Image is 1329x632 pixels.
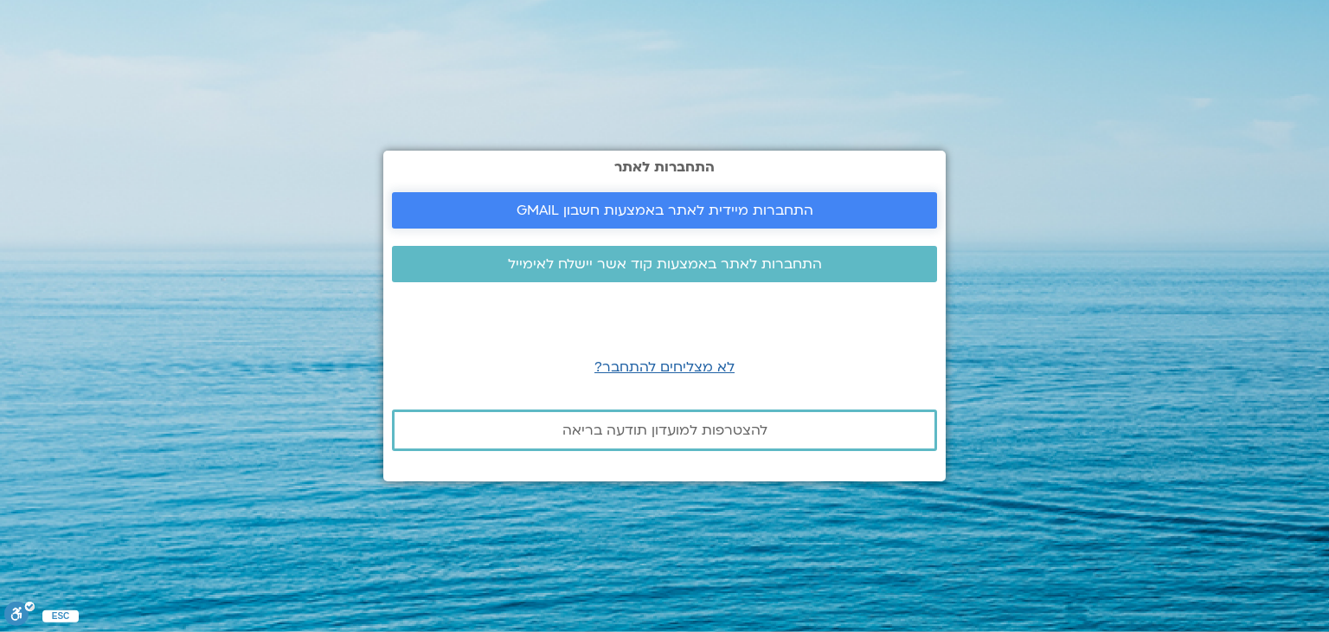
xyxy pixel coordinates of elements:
[392,159,937,175] h2: התחברות לאתר
[392,192,937,229] a: התחברות מיידית לאתר באמצעות חשבון GMAIL
[517,203,813,218] span: התחברות מיידית לאתר באמצעות חשבון GMAIL
[594,358,735,377] a: לא מצליחים להתחבר?
[508,256,822,272] span: התחברות לאתר באמצעות קוד אשר יישלח לאימייל
[392,246,937,282] a: התחברות לאתר באמצעות קוד אשר יישלח לאימייל
[392,410,937,451] a: להצטרפות למועדון תודעה בריאה
[562,422,767,438] span: להצטרפות למועדון תודעה בריאה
